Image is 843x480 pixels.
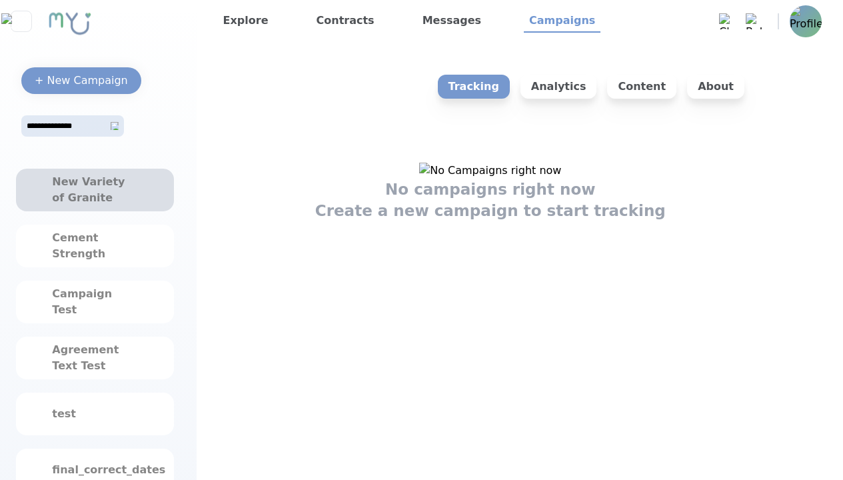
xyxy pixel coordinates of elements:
[719,13,735,29] img: Chat
[35,73,128,89] div: + New Campaign
[52,342,137,374] div: Agreement Text Test
[520,75,597,99] p: Analytics
[52,230,137,262] div: Cement Strength
[52,174,137,206] div: New Variety of Granite
[607,75,676,99] p: Content
[52,462,137,478] div: final_correct_dates
[1,13,41,29] img: Close sidebar
[52,286,137,318] div: Campaign Test
[419,163,561,179] img: No Campaigns right now
[524,10,600,33] a: Campaigns
[218,10,274,33] a: Explore
[315,200,666,221] h1: Create a new campaign to start tracking
[746,13,762,29] img: Bell
[385,179,596,200] h1: No campaigns right now
[21,67,141,94] button: + New Campaign
[687,75,744,99] p: About
[311,10,380,33] a: Contracts
[417,10,486,33] a: Messages
[438,75,510,99] p: Tracking
[790,5,822,37] img: Profile
[52,406,137,422] div: test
